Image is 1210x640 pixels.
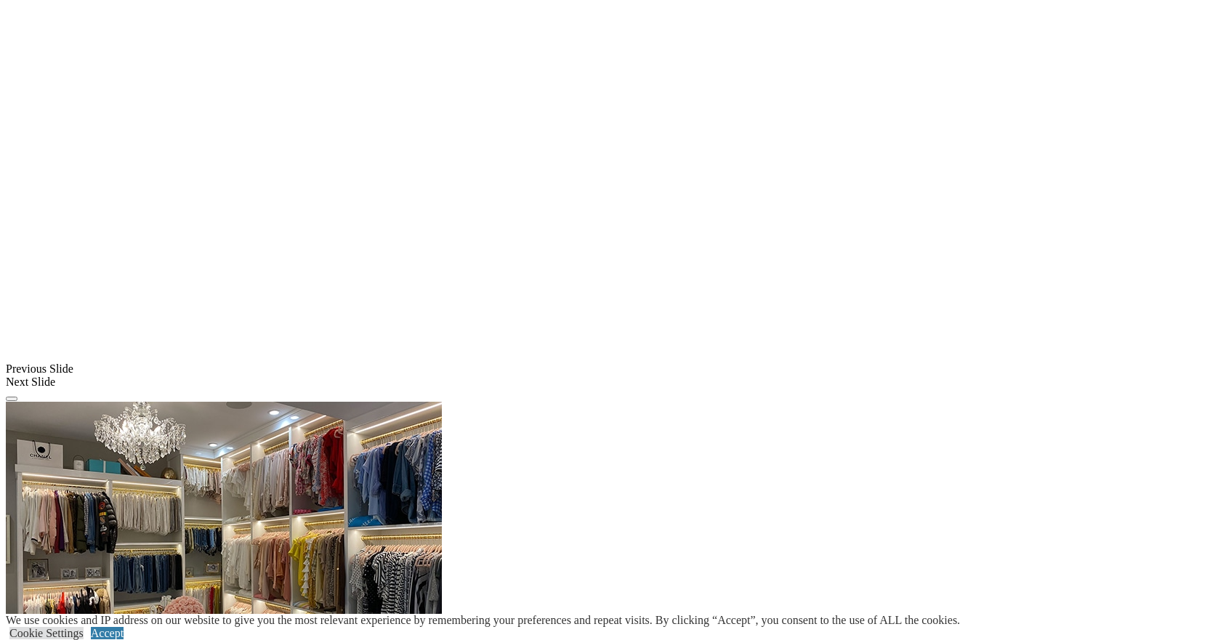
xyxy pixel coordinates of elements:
a: Cookie Settings [9,627,84,639]
a: Accept [91,627,124,639]
div: We use cookies and IP address on our website to give you the most relevant experience by remember... [6,614,960,627]
div: Previous Slide [6,362,1204,376]
div: Next Slide [6,376,1204,389]
button: Click here to pause slide show [6,397,17,401]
